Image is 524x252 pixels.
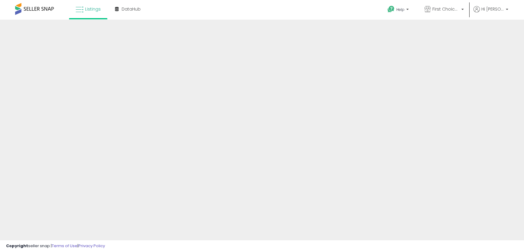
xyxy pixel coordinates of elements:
[383,1,415,20] a: Help
[85,6,101,12] span: Listings
[473,6,508,20] a: Hi [PERSON_NAME]
[6,243,28,249] strong: Copyright
[78,243,105,249] a: Privacy Policy
[481,6,504,12] span: Hi [PERSON_NAME]
[396,7,404,12] span: Help
[52,243,77,249] a: Terms of Use
[6,243,105,249] div: seller snap | |
[122,6,141,12] span: DataHub
[387,5,395,13] i: Get Help
[432,6,460,12] span: First Choice Online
